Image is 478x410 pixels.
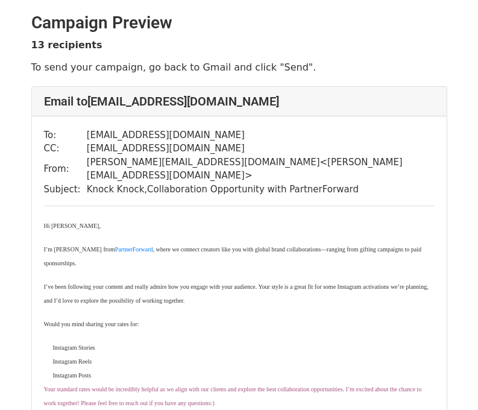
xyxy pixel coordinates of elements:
td: From: [44,156,87,183]
font: I’m [PERSON_NAME] from , where we connect creators like you with global brand collaborations—rang... [44,246,422,266]
td: To: [44,128,87,142]
td: Knock Knock,Collaboration Opportunity with PartnerForward [87,183,435,197]
h2: Campaign Preview [31,13,447,33]
td: [EMAIL_ADDRESS][DOMAIN_NAME] [87,128,435,142]
font: Your standard rates would be incredibly helpful as we align with our clients and explore the best... [44,386,422,406]
a: PartnerForward [115,246,153,253]
td: CC: [44,142,87,156]
font: I’ve been following your content and really admire how you engage with your audience. Your style ... [44,283,429,304]
p: To send your campaign, go back to Gmail and click "Send". [31,61,447,74]
font: Instagram Stories [53,344,95,351]
font: Instagram Reels [53,358,92,365]
font: Would you mind sharing your rates for: [44,321,139,327]
font: Instagram Posts [53,372,92,379]
strong: 13 recipients [31,39,102,51]
td: [PERSON_NAME][EMAIL_ADDRESS][DOMAIN_NAME] < [PERSON_NAME][EMAIL_ADDRESS][DOMAIN_NAME] > [87,156,435,183]
h4: Email to [EMAIL_ADDRESS][DOMAIN_NAME] [44,94,435,109]
td: [EMAIL_ADDRESS][DOMAIN_NAME] [87,142,435,156]
font: Hi [PERSON_NAME], [44,222,101,229]
td: Subject: [44,183,87,197]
